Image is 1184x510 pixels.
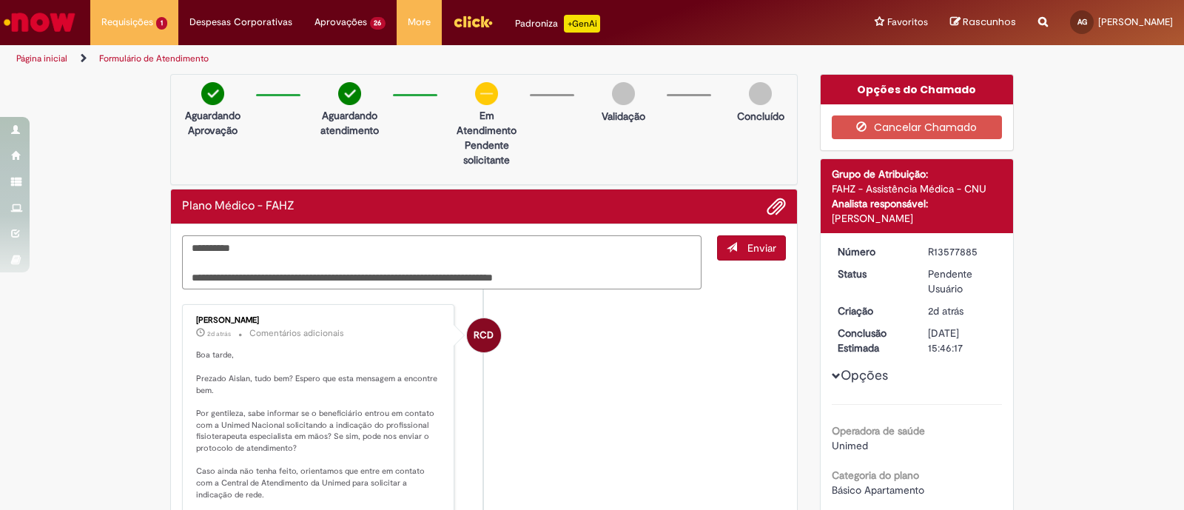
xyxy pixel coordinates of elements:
button: Adicionar anexos [767,197,786,216]
dt: Criação [827,303,918,318]
img: check-circle-green.png [338,82,361,105]
span: Aprovações [314,15,367,30]
span: RCD [474,318,494,353]
ul: Trilhas de página [11,45,778,73]
div: FAHZ - Assistência Médica - CNU [832,181,1003,196]
img: check-circle-green.png [201,82,224,105]
p: Em Atendimento [451,108,522,138]
span: [PERSON_NAME] [1098,16,1173,28]
img: click_logo_yellow_360x200.png [453,10,493,33]
time: 29/09/2025 15:46:13 [928,304,963,318]
div: [PERSON_NAME] [196,316,443,325]
span: Unimed [832,439,868,452]
img: img-circle-grey.png [612,82,635,105]
small: Comentários adicionais [249,327,344,340]
span: AG [1077,17,1087,27]
span: 2d atrás [207,329,231,338]
p: Pendente solicitante [451,138,522,167]
a: Página inicial [16,53,67,64]
div: Analista responsável: [832,196,1003,211]
a: Rascunhos [950,16,1016,30]
p: Aguardando Aprovação [177,108,249,138]
span: 1 [156,17,167,30]
div: [PERSON_NAME] [832,211,1003,226]
b: Categoria do plano [832,469,919,482]
span: Requisições [101,15,153,30]
span: 26 [370,17,386,30]
p: +GenAi [564,15,600,33]
button: Cancelar Chamado [832,115,1003,139]
span: Favoritos [887,15,928,30]
div: R13577885 [928,244,997,259]
span: Rascunhos [963,15,1016,29]
img: img-circle-grey.png [749,82,772,105]
div: [DATE] 15:46:17 [928,326,997,355]
a: Formulário de Atendimento [99,53,209,64]
div: Rodrigo Camilo Dos Santos [467,318,501,352]
dt: Status [827,266,918,281]
img: circle-minus.png [475,82,498,105]
h2: Plano Médico - FAHZ Histórico de tíquete [182,200,295,213]
dt: Número [827,244,918,259]
span: 2d atrás [928,304,963,318]
div: Pendente Usuário [928,266,997,296]
div: 29/09/2025 15:46:13 [928,303,997,318]
img: ServiceNow [1,7,78,37]
button: Enviar [717,235,786,261]
b: Operadora de saúde [832,424,925,437]
p: Concluído [737,109,784,124]
div: Grupo de Atribuição: [832,167,1003,181]
div: Padroniza [515,15,600,33]
textarea: Digite sua mensagem aqui... [182,235,702,290]
span: Despesas Corporativas [189,15,292,30]
p: Validação [602,109,645,124]
time: 29/09/2025 17:11:47 [207,329,231,338]
span: Enviar [747,241,776,255]
div: Opções do Chamado [821,75,1014,104]
dt: Conclusão Estimada [827,326,918,355]
p: Aguardando atendimento [314,108,386,138]
span: Básico Apartamento [832,483,924,497]
span: More [408,15,431,30]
